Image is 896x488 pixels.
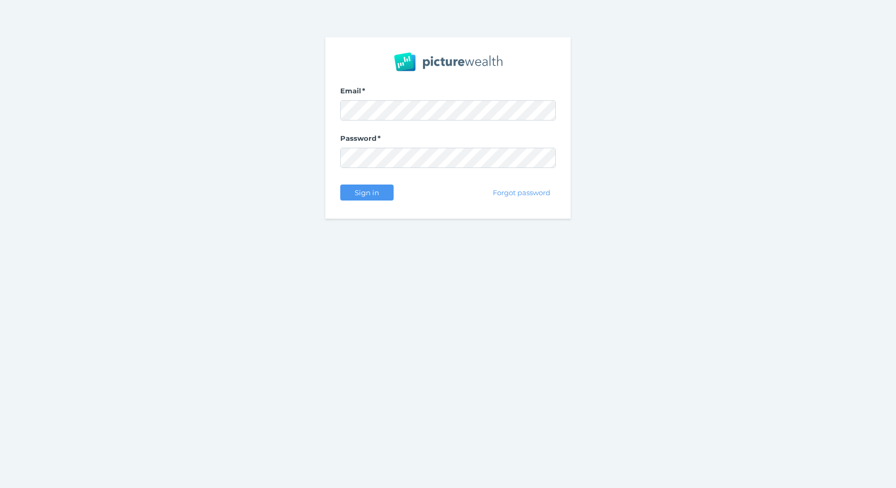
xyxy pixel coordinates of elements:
span: Sign in [350,188,383,197]
button: Forgot password [488,185,556,201]
span: Forgot password [489,188,555,197]
button: Sign in [340,185,394,201]
label: Password [340,134,556,148]
label: Email [340,86,556,100]
img: PW [394,52,502,71]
